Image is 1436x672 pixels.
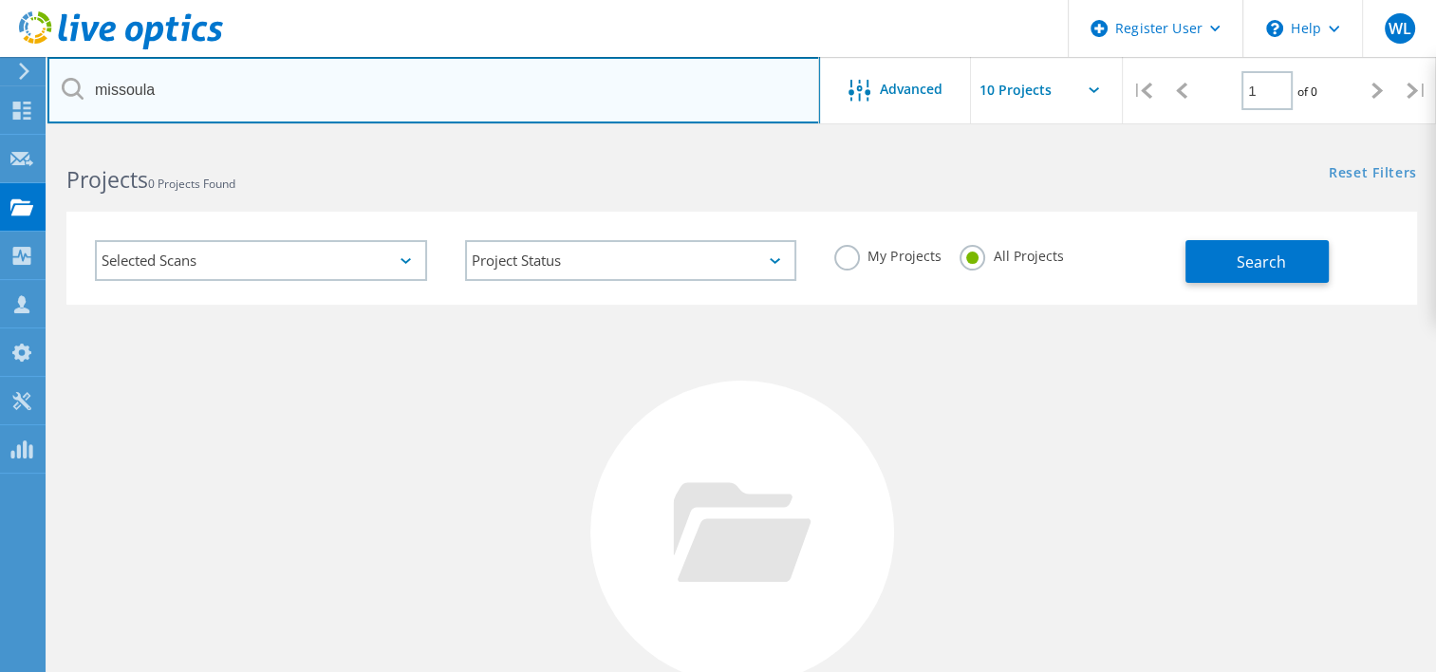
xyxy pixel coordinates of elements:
svg: \n [1266,20,1283,37]
label: All Projects [960,245,1063,263]
input: Search projects by name, owner, ID, company, etc [47,57,820,123]
a: Reset Filters [1329,166,1417,182]
div: | [1397,57,1436,124]
button: Search [1185,240,1329,283]
b: Projects [66,164,148,195]
span: of 0 [1297,84,1317,100]
div: | [1123,57,1162,124]
span: Search [1237,252,1286,272]
span: Advanced [880,83,942,96]
span: 0 Projects Found [148,176,235,192]
div: Selected Scans [95,240,427,281]
label: My Projects [834,245,941,263]
a: Live Optics Dashboard [19,40,223,53]
span: WL [1388,21,1410,36]
div: Project Status [465,240,797,281]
